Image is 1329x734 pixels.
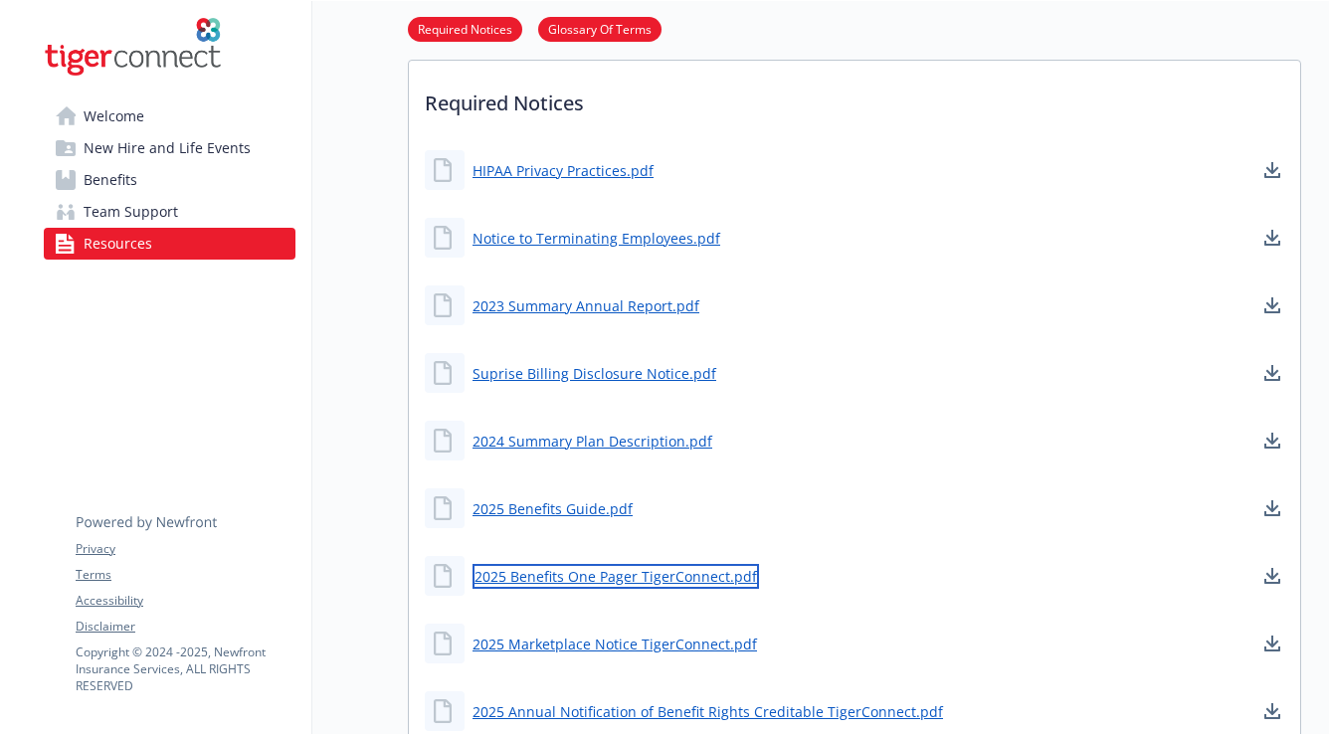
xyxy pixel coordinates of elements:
[84,164,137,196] span: Benefits
[1260,361,1284,385] a: download document
[538,19,662,38] a: Glossary Of Terms
[473,295,699,316] a: 2023 Summary Annual Report.pdf
[76,566,294,584] a: Terms
[473,701,943,722] a: 2025 Annual Notification of Benefit Rights Creditable TigerConnect.pdf
[76,540,294,558] a: Privacy
[44,132,295,164] a: New Hire and Life Events
[84,132,251,164] span: New Hire and Life Events
[473,228,720,249] a: Notice to Terminating Employees.pdf
[1260,632,1284,655] a: download document
[1260,158,1284,182] a: download document
[1260,496,1284,520] a: download document
[408,19,522,38] a: Required Notices
[44,196,295,228] a: Team Support
[1260,226,1284,250] a: download document
[84,100,144,132] span: Welcome
[1260,293,1284,317] a: download document
[76,592,294,610] a: Accessibility
[1260,429,1284,453] a: download document
[84,196,178,228] span: Team Support
[409,61,1300,134] p: Required Notices
[84,228,152,260] span: Resources
[44,100,295,132] a: Welcome
[473,634,757,654] a: 2025 Marketplace Notice TigerConnect.pdf
[473,160,654,181] a: HIPAA Privacy Practices.pdf
[1260,564,1284,588] a: download document
[1260,699,1284,723] a: download document
[44,164,295,196] a: Benefits
[44,228,295,260] a: Resources
[76,643,294,694] p: Copyright © 2024 - 2025 , Newfront Insurance Services, ALL RIGHTS RESERVED
[473,363,716,384] a: Suprise Billing Disclosure Notice.pdf
[473,564,759,589] a: 2025 Benefits One Pager TigerConnect.pdf
[473,498,633,519] a: 2025 Benefits Guide.pdf
[76,618,294,636] a: Disclaimer
[473,431,712,452] a: 2024 Summary Plan Description.pdf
